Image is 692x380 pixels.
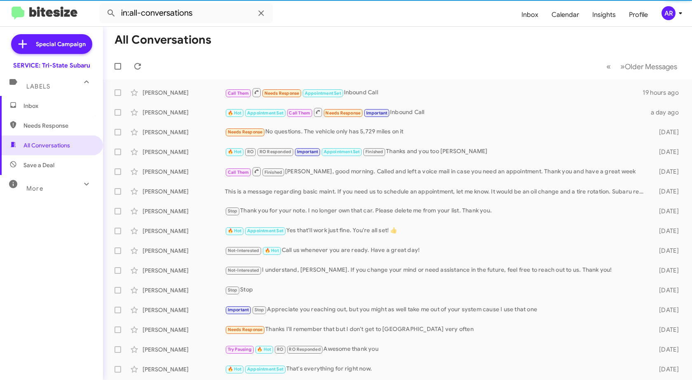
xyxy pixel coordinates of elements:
button: Next [615,58,682,75]
span: 🔥 Hot [265,248,279,253]
div: [PERSON_NAME] [143,108,225,117]
div: [DATE] [648,247,685,255]
div: Call us whenever you are ready. Have a great day! [225,246,648,255]
span: Finished [264,170,283,175]
a: Calendar [545,3,586,27]
div: [PERSON_NAME] [143,326,225,334]
div: [PERSON_NAME] [143,89,225,97]
div: [DATE] [648,286,685,294]
a: Profile [622,3,655,27]
a: Inbox [515,3,545,27]
span: Appointment Set [247,110,283,116]
span: 🔥 Hot [228,110,242,116]
span: Not-Interested [228,248,259,253]
h1: All Conversations [115,33,211,47]
span: All Conversations [23,141,70,149]
span: Appointment Set [247,366,283,372]
div: [PERSON_NAME] [143,365,225,373]
span: 🔥 Hot [228,366,242,372]
span: Try Pausing [228,347,252,352]
div: [DATE] [648,128,685,136]
div: [PERSON_NAME] [143,187,225,196]
div: [PERSON_NAME] [143,286,225,294]
div: Appreciate you reaching out, but you might as well take me out of your system cause I use that one [225,305,648,315]
span: Important [366,110,388,116]
span: Needs Response [228,327,263,332]
button: Previous [601,58,616,75]
span: Needs Response [325,110,360,116]
span: Appointment Set [247,228,283,233]
span: Appointment Set [324,149,360,154]
div: [PERSON_NAME], good morning. Called and left a voice mail in case you need an appointment. Thank ... [225,166,648,177]
div: No questions. The vehicle only has 5,729 miles on it [225,127,648,137]
span: Special Campaign [36,40,86,48]
span: Stop [228,287,238,293]
div: [DATE] [648,365,685,373]
span: Call Them [228,91,249,96]
span: Needs Response [23,121,94,130]
nav: Page navigation example [602,58,682,75]
span: More [26,185,43,192]
span: Important [297,149,318,154]
a: Special Campaign [11,34,92,54]
span: » [620,61,625,72]
div: [DATE] [648,148,685,156]
div: [DATE] [648,168,685,176]
div: [PERSON_NAME] [143,247,225,255]
span: Stop [228,208,238,214]
span: Appointment Set [305,91,341,96]
div: Inbound Call [225,87,643,98]
span: Not-Interested [228,268,259,273]
div: [PERSON_NAME] [143,306,225,314]
div: [DATE] [648,306,685,314]
div: [DATE] [648,326,685,334]
span: Save a Deal [23,161,54,169]
div: [DATE] [648,207,685,215]
div: [PERSON_NAME] [143,148,225,156]
div: Thanks I'll remember that but I don't get to [GEOGRAPHIC_DATA] very often [225,325,648,334]
div: [PERSON_NAME] [143,266,225,275]
span: 🔥 Hot [228,228,242,233]
div: AR [662,6,676,20]
div: [DATE] [648,227,685,235]
span: Call Them [228,170,249,175]
span: RO [277,347,283,352]
span: Older Messages [625,62,677,71]
button: AR [655,6,683,20]
div: This is a message regarding basic maint. If you need us to schedule an appointment, let me know. ... [225,187,648,196]
span: Finished [365,149,383,154]
div: That's everything for right now. [225,364,648,374]
div: Thank you for your note. I no longer own that car. Please delete me from your list. Thank you. [225,206,648,216]
span: Needs Response [228,129,263,135]
span: Inbox [23,102,94,110]
span: Stop [255,307,264,312]
span: RO [247,149,254,154]
div: Inbound Call [225,107,648,117]
div: [PERSON_NAME] [143,168,225,176]
div: [PERSON_NAME] [143,345,225,354]
span: « [606,61,611,72]
span: Needs Response [264,91,299,96]
div: Thanks and you too [PERSON_NAME] [225,147,648,156]
input: Search [100,3,273,23]
div: [PERSON_NAME] [143,207,225,215]
div: 19 hours ago [643,89,685,97]
div: [DATE] [648,345,685,354]
span: 🔥 Hot [257,347,271,352]
span: Call Them [289,110,310,116]
span: Labels [26,83,50,90]
div: I understand, [PERSON_NAME]. If you change your mind or need assistance in the future, feel free ... [225,266,648,275]
span: Important [228,307,249,312]
div: Stop [225,285,648,295]
div: SERVICE: Tri-State Subaru [13,61,90,70]
span: RO Responded [259,149,291,154]
div: [PERSON_NAME] [143,128,225,136]
div: [DATE] [648,187,685,196]
span: 🔥 Hot [228,149,242,154]
span: RO Responded [289,347,320,352]
a: Insights [586,3,622,27]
